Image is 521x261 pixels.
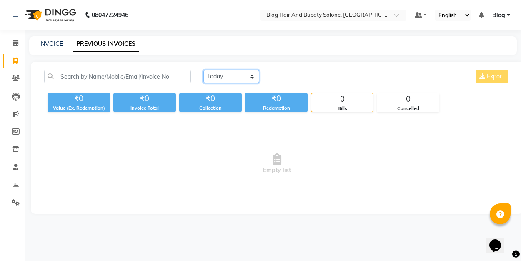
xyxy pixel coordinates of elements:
div: Cancelled [377,105,439,112]
span: Empty list [44,122,510,206]
b: 08047224946 [92,3,128,27]
input: Search by Name/Mobile/Email/Invoice No [44,70,191,83]
span: Blog [492,11,505,20]
div: ₹0 [113,93,176,105]
div: ₹0 [48,93,110,105]
div: Value (Ex. Redemption) [48,105,110,112]
iframe: chat widget [486,228,513,253]
div: Invoice Total [113,105,176,112]
div: 0 [311,93,373,105]
div: 0 [377,93,439,105]
div: ₹0 [245,93,308,105]
div: Redemption [245,105,308,112]
a: INVOICE [39,40,63,48]
div: Collection [179,105,242,112]
div: Bills [311,105,373,112]
img: logo [21,3,78,27]
a: PREVIOUS INVOICES [73,37,139,52]
div: ₹0 [179,93,242,105]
